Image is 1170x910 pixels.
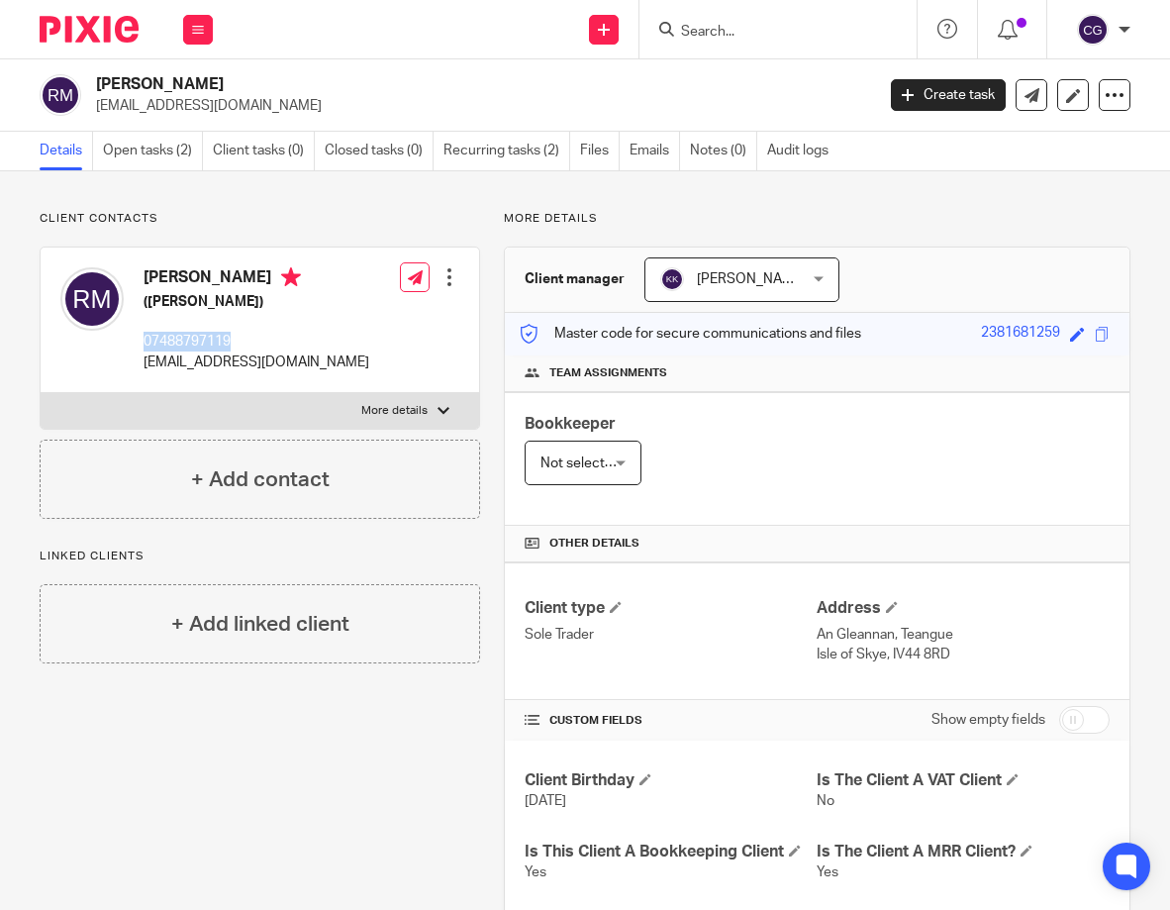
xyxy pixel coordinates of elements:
[40,74,81,116] img: svg%3E
[520,324,861,344] p: Master code for secure communications and files
[817,770,1110,791] h4: Is The Client A VAT Client
[690,132,757,170] a: Notes (0)
[281,267,301,287] i: Primary
[817,865,838,879] span: Yes
[891,79,1006,111] a: Create task
[60,267,124,331] img: svg%3E
[191,464,330,495] h4: + Add contact
[40,132,93,170] a: Details
[981,323,1060,346] div: 2381681259
[817,598,1110,619] h4: Address
[549,536,639,552] span: Other details
[817,794,834,808] span: No
[817,645,1110,664] p: Isle of Skye, IV44 8RD
[103,132,203,170] a: Open tasks (2)
[504,211,1130,227] p: More details
[817,842,1110,862] h4: Is The Client A MRR Client?
[549,365,667,381] span: Team assignments
[325,132,434,170] a: Closed tasks (0)
[171,609,349,640] h4: + Add linked client
[144,353,369,372] p: [EMAIL_ADDRESS][DOMAIN_NAME]
[96,96,861,116] p: [EMAIL_ADDRESS][DOMAIN_NAME]
[525,865,546,879] span: Yes
[213,132,315,170] a: Client tasks (0)
[931,710,1045,730] label: Show empty fields
[525,269,625,289] h3: Client manager
[525,842,818,862] h4: Is This Client A Bookkeeping Client
[767,132,838,170] a: Audit logs
[525,794,566,808] span: [DATE]
[361,403,428,419] p: More details
[96,74,708,95] h2: [PERSON_NAME]
[525,598,818,619] h4: Client type
[525,625,818,645] p: Sole Trader
[660,267,684,291] img: svg%3E
[540,456,621,470] span: Not selected
[580,132,620,170] a: Files
[697,272,806,286] span: [PERSON_NAME]
[40,549,480,564] p: Linked clients
[525,770,818,791] h4: Client Birthday
[525,416,616,432] span: Bookkeeper
[525,713,818,729] h4: CUSTOM FIELDS
[679,24,857,42] input: Search
[40,16,139,43] img: Pixie
[144,292,369,312] h5: ([PERSON_NAME])
[443,132,570,170] a: Recurring tasks (2)
[144,332,369,352] p: 07488797119
[630,132,680,170] a: Emails
[817,625,1110,645] p: An Gleannan, Teangue
[144,267,369,292] h4: [PERSON_NAME]
[40,211,480,227] p: Client contacts
[1077,14,1109,46] img: svg%3E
